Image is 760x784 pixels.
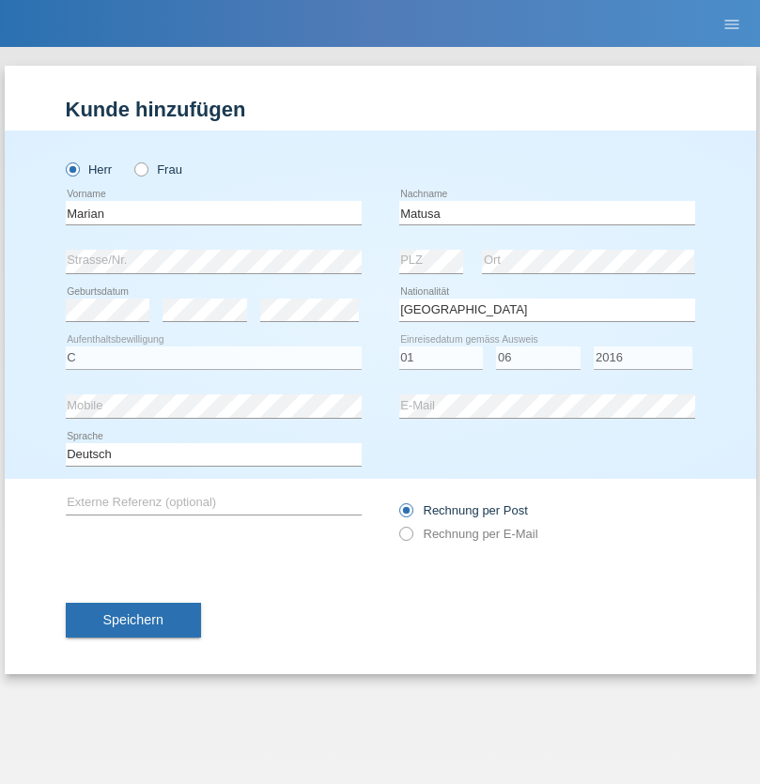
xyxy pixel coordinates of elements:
label: Rechnung per Post [399,503,528,517]
i: menu [722,15,741,34]
input: Rechnung per Post [399,503,411,527]
input: Rechnung per E-Mail [399,527,411,550]
label: Frau [134,162,182,177]
input: Herr [66,162,78,175]
span: Speichern [103,612,163,627]
input: Frau [134,162,147,175]
a: menu [713,18,751,29]
button: Speichern [66,603,201,638]
label: Herr [66,162,113,177]
label: Rechnung per E-Mail [399,527,538,541]
h1: Kunde hinzufügen [66,98,695,121]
